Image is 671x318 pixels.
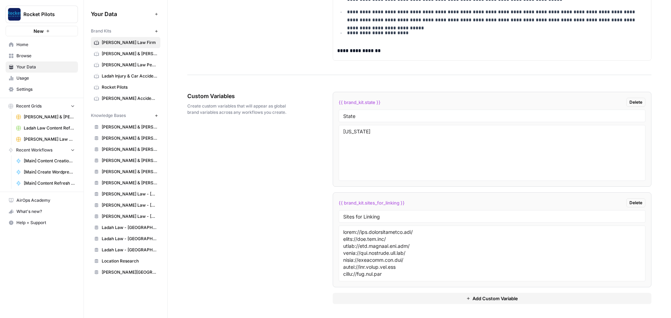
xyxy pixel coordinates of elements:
[24,136,75,142] span: [PERSON_NAME] Law Personal Injury & Car Accident Lawyers
[6,84,78,95] a: Settings
[343,113,641,119] input: Variable Name
[13,167,78,178] a: [Main] Create Wordpress Post
[24,114,75,120] span: [PERSON_NAME] & [PERSON_NAME] [US_STATE] Car Accident Lawyers
[16,103,42,109] span: Recent Grids
[6,206,78,217] div: What's new?
[16,197,75,204] span: AirOps Academy
[6,206,78,217] button: What's new?
[102,73,157,79] span: Ladah Injury & Car Accident Lawyers [GEOGRAPHIC_DATA]
[91,121,160,133] a: [PERSON_NAME] & [PERSON_NAME] - Florissant
[24,169,75,175] span: [Main] Create Wordpress Post
[91,244,160,256] a: Ladah Law - [GEOGRAPHIC_DATA]
[102,236,157,242] span: Ladah Law - [GEOGRAPHIC_DATA]
[472,295,518,302] span: Add Custom Variable
[91,59,160,71] a: [PERSON_NAME] Law Personal Injury & Car Accident Lawyer
[629,200,642,206] span: Delete
[91,28,111,34] span: Brand Kits
[91,188,160,200] a: [PERSON_NAME] Law - [GEOGRAPHIC_DATA]
[102,213,157,220] span: [PERSON_NAME] Law - [GEOGRAPHIC_DATA]
[91,37,160,48] a: [PERSON_NAME] Law Firm
[629,99,642,105] span: Delete
[102,258,157,264] span: Location Research
[91,211,160,222] a: [PERSON_NAME] Law - [GEOGRAPHIC_DATA]
[102,84,157,90] span: Rocket Pilots
[16,86,75,93] span: Settings
[91,166,160,177] a: [PERSON_NAME] & [PERSON_NAME]
[8,8,21,21] img: Rocket Pilots Logo
[13,178,78,189] a: [Main] Content Refresh Article
[16,147,52,153] span: Recent Workflows
[13,155,78,167] a: [Main] Content Creation Article
[16,53,75,59] span: Browse
[91,233,160,244] a: Ladah Law - [GEOGRAPHIC_DATA]
[91,112,126,119] span: Knowledge Bases
[6,101,78,111] button: Recent Grids
[91,82,160,93] a: Rocket Pilots
[339,99,381,106] span: {{ brand_kit.state }}
[91,200,160,211] a: [PERSON_NAME] Law - [GEOGRAPHIC_DATA]
[339,199,405,206] span: {{ brand_kit.sites_for_linking }}
[23,11,66,18] span: Rocket Pilots
[187,103,294,116] span: Create custom variables that will appear as global brand variables across any workflows you create.
[102,224,157,231] span: Ladah Law - [GEOGRAPHIC_DATA]
[102,51,157,57] span: [PERSON_NAME] & [PERSON_NAME] [US_STATE] Car Accident Lawyers
[24,158,75,164] span: [Main] Content Creation Article
[102,169,157,175] span: [PERSON_NAME] & [PERSON_NAME]
[91,256,160,267] a: Location Research
[343,213,641,220] input: Variable Name
[91,177,160,188] a: [PERSON_NAME] & [PERSON_NAME] - [GEOGRAPHIC_DATA][PERSON_NAME]
[24,125,75,131] span: Ladah Law Content Refresh
[102,62,157,68] span: [PERSON_NAME] Law Personal Injury & Car Accident Lawyer
[6,26,78,36] button: New
[102,247,157,253] span: Ladah Law - [GEOGRAPHIC_DATA]
[626,198,645,207] button: Delete
[91,267,160,278] a: [PERSON_NAME][GEOGRAPHIC_DATA]
[91,144,160,155] a: [PERSON_NAME] & [PERSON_NAME] - JC
[102,157,157,164] span: [PERSON_NAME] & [PERSON_NAME] - [US_STATE]
[6,39,78,50] a: Home
[91,222,160,233] a: Ladah Law - [GEOGRAPHIC_DATA]
[102,180,157,186] span: [PERSON_NAME] & [PERSON_NAME] - [GEOGRAPHIC_DATA][PERSON_NAME]
[34,28,44,35] span: New
[6,145,78,155] button: Recent Workflows
[91,133,160,144] a: [PERSON_NAME] & [PERSON_NAME] - Independence
[16,42,75,48] span: Home
[6,195,78,206] a: AirOps Academy
[6,61,78,73] a: Your Data
[102,135,157,141] span: [PERSON_NAME] & [PERSON_NAME] - Independence
[16,75,75,81] span: Usage
[6,50,78,61] a: Browse
[102,269,157,275] span: [PERSON_NAME][GEOGRAPHIC_DATA]
[24,180,75,186] span: [Main] Content Refresh Article
[102,202,157,208] span: [PERSON_NAME] Law - [GEOGRAPHIC_DATA]
[16,220,75,226] span: Help + Support
[13,123,78,134] a: Ladah Law Content Refresh
[91,48,160,59] a: [PERSON_NAME] & [PERSON_NAME] [US_STATE] Car Accident Lawyers
[6,6,78,23] button: Workspace: Rocket Pilots
[102,191,157,197] span: [PERSON_NAME] Law - [GEOGRAPHIC_DATA]
[6,73,78,84] a: Usage
[91,93,160,104] a: [PERSON_NAME] Accident Attorneys
[91,10,152,18] span: Your Data
[102,146,157,153] span: [PERSON_NAME] & [PERSON_NAME] - JC
[343,128,641,178] textarea: [US_STATE]
[187,92,294,100] span: Custom Variables
[91,71,160,82] a: Ladah Injury & Car Accident Lawyers [GEOGRAPHIC_DATA]
[13,134,78,145] a: [PERSON_NAME] Law Personal Injury & Car Accident Lawyers
[333,293,651,304] button: Add Custom Variable
[343,229,641,278] textarea: lorem://ips.dolorsitametco.adi/ elits://doe.tem.inc/ utlab://etd.magnaal.eni.adm/ venia://qui.nos...
[626,98,645,107] button: Delete
[102,95,157,102] span: [PERSON_NAME] Accident Attorneys
[16,64,75,70] span: Your Data
[6,217,78,228] button: Help + Support
[102,124,157,130] span: [PERSON_NAME] & [PERSON_NAME] - Florissant
[102,39,157,46] span: [PERSON_NAME] Law Firm
[13,111,78,123] a: [PERSON_NAME] & [PERSON_NAME] [US_STATE] Car Accident Lawyers
[91,155,160,166] a: [PERSON_NAME] & [PERSON_NAME] - [US_STATE]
